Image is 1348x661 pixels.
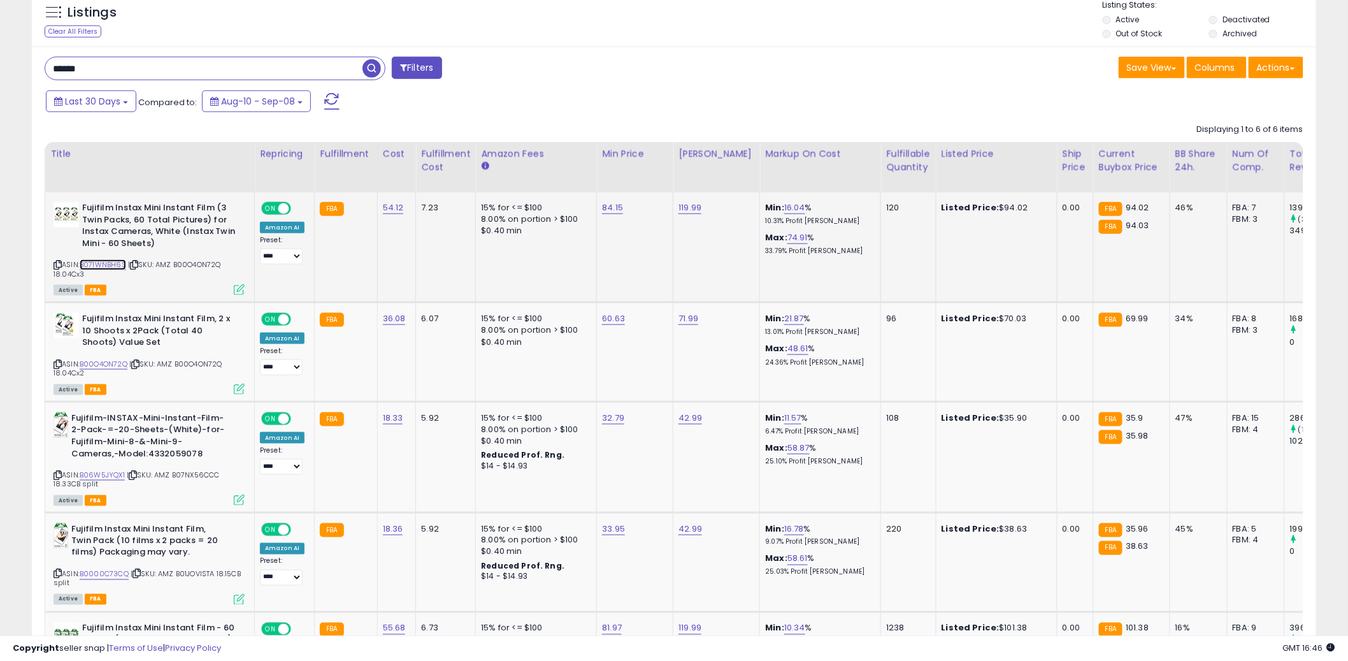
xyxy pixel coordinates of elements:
b: Fujifilm Instax Mini Instant Film - 60 Sheets (3 Packs of 20 Film Sheets) [82,623,237,650]
div: FBM: 4 [1233,424,1275,435]
div: Current Buybox Price [1099,147,1165,174]
div: $14 - $14.93 [481,572,587,583]
div: $94.02 [942,202,1047,214]
span: | SKU: AMZ B01JOVISTA 18.15CB split [54,569,241,588]
span: 94.03 [1126,219,1149,231]
img: 414hq-4-Q-L._SL40_.jpg [54,412,68,438]
a: 71.99 [678,312,698,325]
div: FBM: 3 [1233,324,1275,336]
p: 6.47% Profit [PERSON_NAME] [765,427,871,436]
b: Min: [765,201,784,214]
small: FBA [1099,220,1122,234]
p: 25.03% Profit [PERSON_NAME] [765,568,871,577]
b: Reduced Prof. Rng. [481,449,564,460]
div: 34% [1175,313,1217,324]
div: 39680.79 [1290,623,1342,634]
p: 25.10% Profit [PERSON_NAME] [765,457,871,466]
b: Fujifilm Instax Mini Instant Film, 2 x 10 Shoots x 2Pack (Total 40 Shoots) Value Set [82,313,237,352]
a: 36.08 [383,312,406,325]
div: ASIN: [54,202,245,294]
b: Fujifilm-INSTAX-Mini-Instant-Film-2-Pack-=-20-Sheets-(White)-for-Fujifilm-Mini-8-&-Mini-9-Cameras... [71,412,226,463]
b: Min: [765,622,784,634]
div: $0.40 min [481,225,587,236]
div: $14 - $14.93 [481,461,587,472]
div: 1238 [886,623,926,634]
span: | SKU: AMZ B00O4ON72Q 18.04Cx2 [54,359,222,378]
div: FBA: 8 [1233,313,1275,324]
div: 349.97 [1290,225,1342,236]
div: FBA: 5 [1233,523,1275,535]
div: ASIN: [54,313,245,393]
div: Min Price [602,147,668,161]
a: 58.87 [787,442,810,454]
div: % [765,553,871,577]
p: 9.07% Profit [PERSON_NAME] [765,538,871,547]
p: 33.79% Profit [PERSON_NAME] [765,247,871,256]
img: 519wRz9nGJL._SL40_.jpg [54,623,79,648]
div: % [765,523,871,547]
div: Preset: [260,236,305,265]
div: $70.03 [942,313,1047,324]
div: 15% for <= $100 [481,623,587,634]
span: ON [262,413,278,424]
span: OFF [289,203,310,214]
span: OFF [289,314,310,325]
div: 46% [1175,202,1217,214]
small: FBA [320,202,343,216]
small: FBA [320,623,343,637]
div: FBM: 4 [1233,535,1275,546]
small: FBA [1099,313,1122,327]
div: 6.73 [421,623,466,634]
b: Min: [765,412,784,424]
a: 81.97 [602,622,622,635]
div: % [765,623,871,646]
small: Amazon Fees. [481,161,489,172]
button: Actions [1249,57,1303,78]
div: 0 [1290,546,1342,558]
img: 51E6KVLsV1L._SL40_.jpg [54,202,79,228]
a: 55.68 [383,622,406,635]
div: 15% for <= $100 [481,412,587,424]
span: Columns [1195,61,1235,74]
div: % [765,442,871,466]
span: FBA [85,594,106,605]
a: Terms of Use [109,642,163,654]
div: Total Rev. [1290,147,1337,174]
a: B00O4ON72Q [80,359,127,370]
div: Ship Price [1063,147,1088,174]
b: Min: [765,523,784,535]
div: Amazon AI [260,333,305,344]
small: FBA [320,523,343,537]
a: 33.95 [602,523,625,535]
div: 120 [886,202,926,214]
div: % [765,202,871,226]
a: 119.99 [678,201,701,214]
div: 15% for <= $100 [481,523,587,535]
div: Title [50,147,249,161]
small: (3892.39%) [1298,214,1340,224]
a: Privacy Policy [165,642,221,654]
span: Aug-10 - Sep-08 [221,95,295,108]
span: 69.99 [1126,312,1149,324]
a: 21.87 [784,312,804,325]
h5: Listings [68,4,117,22]
div: 28668.11 [1290,412,1342,424]
span: All listings currently available for purchase on Amazon [54,384,83,395]
span: All listings currently available for purchase on Amazon [54,285,83,296]
div: % [765,313,871,337]
small: FBA [1099,412,1122,426]
span: 2025-10-9 16:46 GMT [1283,642,1335,654]
a: B0000C73CQ [80,569,129,580]
div: Num of Comp. [1233,147,1279,174]
a: 54.12 [383,201,404,214]
a: 16.04 [784,201,805,214]
div: 8.00% on portion > $100 [481,424,587,435]
span: ON [262,314,278,325]
button: Last 30 Days [46,91,136,112]
span: All listings currently available for purchase on Amazon [54,495,83,506]
div: 220 [886,523,926,535]
small: FBA [1099,523,1122,537]
div: 0.00 [1063,313,1084,324]
div: Fulfillment [320,147,371,161]
div: 5.92 [421,412,466,424]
